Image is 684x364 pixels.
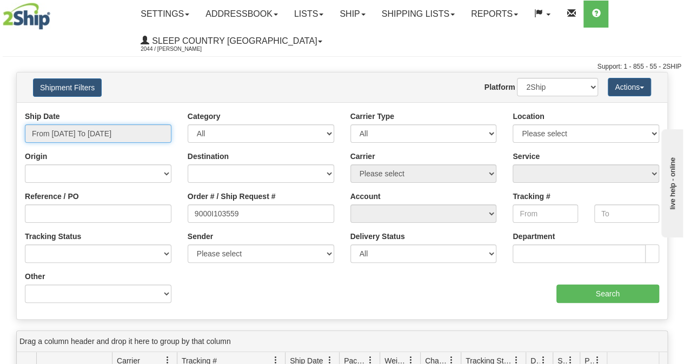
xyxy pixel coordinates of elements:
label: Origin [25,151,47,162]
label: Order # / Ship Request # [188,191,276,202]
a: Lists [286,1,331,28]
button: Shipment Filters [33,78,102,97]
label: Reference / PO [25,191,79,202]
img: logo2044.jpg [3,3,50,30]
label: Carrier Type [350,111,394,122]
a: Addressbook [197,1,286,28]
a: Sleep Country [GEOGRAPHIC_DATA] 2044 / [PERSON_NAME] [132,28,330,55]
input: From [513,204,577,223]
label: Location [513,111,544,122]
label: Category [188,111,221,122]
div: Support: 1 - 855 - 55 - 2SHIP [3,62,681,71]
label: Platform [484,82,515,92]
span: Sleep Country [GEOGRAPHIC_DATA] [149,36,317,45]
a: Shipping lists [374,1,463,28]
label: Account [350,191,381,202]
input: To [594,204,659,223]
a: Reports [463,1,526,28]
button: Actions [608,78,651,96]
div: grid grouping header [17,331,667,352]
label: Service [513,151,540,162]
label: Department [513,231,555,242]
a: Settings [132,1,197,28]
label: Carrier [350,151,375,162]
div: live help - online [8,9,100,17]
label: Tracking # [513,191,550,202]
input: Search [556,284,660,303]
label: Sender [188,231,213,242]
label: Ship Date [25,111,60,122]
a: Ship [331,1,373,28]
label: Destination [188,151,229,162]
span: 2044 / [PERSON_NAME] [141,44,222,55]
iframe: chat widget [659,127,683,237]
label: Delivery Status [350,231,405,242]
label: Tracking Status [25,231,81,242]
label: Other [25,271,45,282]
